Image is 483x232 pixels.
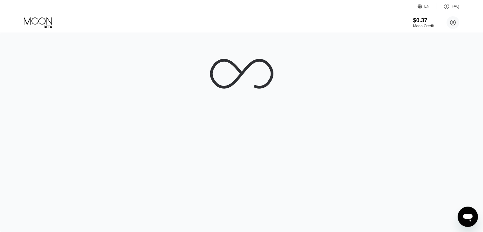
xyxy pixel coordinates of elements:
[424,4,430,9] div: EN
[413,17,434,28] div: $0.37Moon Credit
[452,4,459,9] div: FAQ
[413,17,434,24] div: $0.37
[437,3,459,10] div: FAQ
[413,24,434,28] div: Moon Credit
[458,207,478,227] iframe: Button to launch messaging window
[418,3,437,10] div: EN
